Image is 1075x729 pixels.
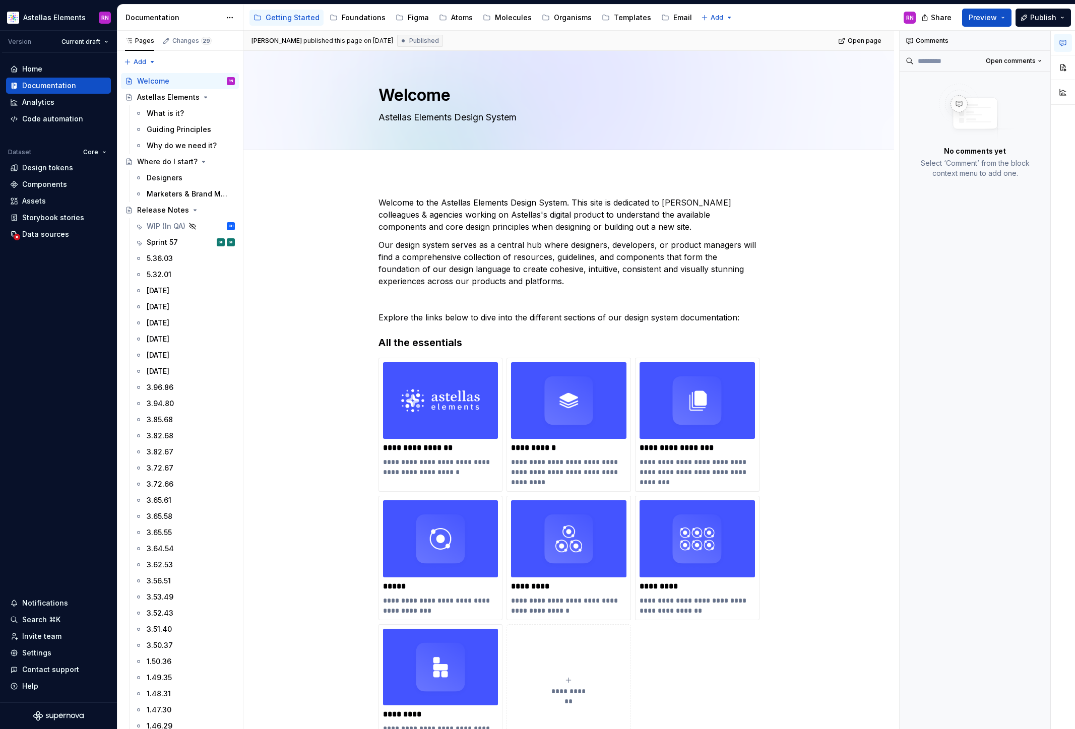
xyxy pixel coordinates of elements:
div: published this page on [DATE] [303,37,393,45]
div: Release Notes [137,205,189,215]
a: Release Notes [121,202,239,218]
div: [DATE] [147,334,169,344]
div: 3.85.68 [147,415,173,425]
div: Astellas Elements [137,92,200,102]
button: Preview [962,9,1011,27]
div: 3.65.61 [147,495,171,505]
div: RN [906,14,914,22]
div: Marketers & Brand Managers [147,189,230,199]
div: SF [228,237,233,247]
a: 1.47.30 [131,702,239,718]
div: [DATE] [147,286,169,296]
div: 3.52.43 [147,608,173,618]
a: What is it? [131,105,239,121]
div: Settings [22,648,51,658]
div: 3.82.67 [147,447,173,457]
div: Components [22,179,67,189]
a: Analytics [6,94,111,110]
a: Code automation [6,111,111,127]
a: 3.96.86 [131,379,239,395]
a: Home [6,61,111,77]
a: Atoms [435,10,477,26]
a: Sprint 57SFSF [131,234,239,250]
button: Share [916,9,958,27]
img: c7b6741a-8c44-4dcc-8797-f9bd037338ba.png [640,362,755,439]
a: Design tokens [6,160,111,176]
span: Share [931,13,952,23]
a: Components [6,176,111,192]
button: Astellas ElementsRN [2,7,115,28]
a: 3.53.49 [131,589,239,605]
a: 3.62.53 [131,557,239,573]
span: Core [83,148,98,156]
div: Welcome [137,76,169,86]
div: Email [673,13,692,23]
div: Templates [614,13,651,23]
button: Add [698,11,736,25]
div: Data sources [22,229,69,239]
a: [DATE] [131,331,239,347]
div: What is it? [147,108,184,118]
a: Astellas Elements [121,89,239,105]
a: 5.36.03 [131,250,239,267]
div: Documentation [125,13,221,23]
a: 3.65.61 [131,492,239,508]
a: 3.56.51 [131,573,239,589]
div: Pages [125,37,154,45]
div: [DATE] [147,302,169,312]
span: Publish [1030,13,1056,23]
img: 0ecf79a9-564a-483e-9919-1db4326feb5a.png [511,362,626,439]
a: 1.49.35 [131,670,239,686]
button: Notifications [6,595,111,611]
span: Published [409,37,439,45]
a: Open page [835,34,886,48]
div: 3.56.51 [147,576,171,586]
a: Where do I start? [121,154,239,170]
button: Contact support [6,661,111,678]
a: 3.72.67 [131,460,239,476]
a: [DATE] [131,299,239,315]
a: Designers [131,170,239,186]
div: 1.49.35 [147,673,172,683]
div: 3.50.37 [147,640,173,650]
div: 5.32.01 [147,270,171,280]
div: Where do I start? [137,157,198,167]
button: Core [79,145,111,159]
a: 1.48.31 [131,686,239,702]
p: Select ‘Comment’ from the block context menu to add one. [912,158,1038,178]
a: Getting Started [249,10,324,26]
button: Search ⌘K [6,612,111,628]
div: Invite team [22,631,61,641]
div: [DATE] [147,366,169,376]
a: Organisms [538,10,596,26]
button: Publish [1016,9,1071,27]
a: 3.51.40 [131,621,239,637]
a: 3.64.54 [131,541,239,557]
div: Analytics [22,97,54,107]
svg: Supernova Logo [33,711,84,721]
span: Add [134,58,146,66]
div: 1.50.36 [147,656,171,667]
p: Welcome to the Astellas Elements Design System. This site is dedicated to [PERSON_NAME] colleague... [378,196,760,233]
button: Current draft [57,35,113,49]
span: Open comments [986,57,1036,65]
div: Design tokens [22,163,73,173]
a: [DATE] [131,347,239,363]
div: Dataset [8,148,31,156]
div: Version [8,38,31,46]
a: Storybook stories [6,210,111,226]
div: Page tree [249,8,696,28]
a: Email [657,10,696,26]
a: 3.50.37 [131,637,239,653]
div: Search ⌘K [22,615,60,625]
a: Documentation [6,78,111,94]
a: 5.32.01 [131,267,239,283]
div: Figma [408,13,429,23]
div: 3.53.49 [147,592,173,602]
a: Foundations [326,10,390,26]
a: 3.94.80 [131,395,239,412]
a: 3.52.43 [131,605,239,621]
span: Current draft [61,38,100,46]
div: 1.48.31 [147,689,171,699]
